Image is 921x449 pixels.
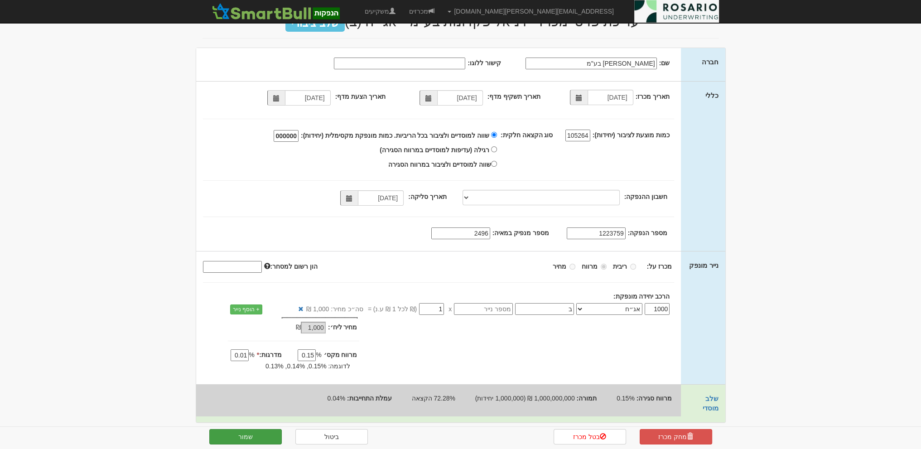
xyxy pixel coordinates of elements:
[285,15,345,32] span: שלב ציבורי
[645,303,670,315] input: כמות
[617,395,635,402] span: 0.15%
[328,323,357,332] label: מחיר ליח׳:
[264,262,318,271] label: הון רשום למסחר:
[613,293,670,300] strong: הרכב יחידה מונפקת:
[257,350,282,359] label: מדרגות:
[411,395,455,402] span: 72.28% הקצאה
[209,429,282,444] button: שמור
[703,395,718,412] a: שלב מוסדי
[468,58,501,68] label: קישור ללוגו:
[637,394,672,403] label: מרווח סגירה:
[265,362,350,370] span: לדוגמה: 0.15%, 0.14%, 0.13%
[258,323,328,333] div: ₪
[491,132,497,138] input: שווה למוסדיים ולציבור בכל הריביות. כמות מונפקת מקסימלית (יחידות):
[491,161,497,167] input: שווה למוסדיים ולציבור במרווח הסגירה
[380,146,489,154] span: רגילה (עדיפות למוסדיים במרווח הסגירה)
[702,57,718,67] label: חברה
[249,350,254,359] span: %
[419,303,444,315] input: מחיר *
[324,350,357,359] label: מרווח מקס׳
[295,429,368,444] a: ביטול
[628,228,668,237] label: מספר הנפקה:
[515,303,574,315] input: שם הסדרה
[408,192,447,201] label: תאריך סליקה:
[209,2,342,20] img: SmartBull Logo
[640,429,712,444] a: מחק מכרז
[554,429,626,444] a: בטל מכרז
[487,92,540,101] label: תאריך תשקיף מדף:
[454,303,513,315] input: מספר נייר
[593,130,670,140] label: כמות מוצעת לציבור (יחידות):
[347,394,392,403] label: עמלת התחייבות:
[388,161,491,168] span: שווה למוסדיים ולציבור במרווח הסגירה
[335,92,386,101] label: תאריך הצעת מדף:
[368,304,371,314] span: =
[371,304,417,314] span: (₪ לכל 1 ₪ ע.נ)
[316,350,321,359] span: %
[601,264,607,270] input: מרווח
[553,263,566,270] strong: מחיר
[576,394,597,403] label: תמורה:
[306,304,363,314] span: סה״כ מחיר: 1,000 ₪
[230,304,262,314] a: + הוסף נייר
[501,130,553,140] label: סוג הקצאה חלקית:
[582,263,598,270] strong: מרווח
[327,395,345,402] span: 0.04%
[647,263,672,270] strong: מכרז על:
[569,264,575,270] input: מחיר
[624,192,668,201] label: חשבון ההנפקה:
[448,304,452,314] span: x
[636,92,670,101] label: תאריך מכרז:
[274,130,299,142] input: שווה למוסדיים ולציבור בכל הריביות. כמות מונפקת מקסימלית (יחידות):
[491,146,497,152] input: רגילה (עדיפות למוסדיים במרווח הסגירה)
[630,264,636,270] input: ריבית
[475,395,575,402] span: 1,000,000,000 ₪ (1,000,000 יחידות)
[689,261,718,270] label: נייר מונפק
[492,228,549,237] label: מספר מנפיק במאיה:
[394,132,489,139] span: שווה למוסדיים ולציבור בכל הריביות.
[301,131,392,140] label: כמות מונפקת מקסימלית (יחידות):
[613,263,627,270] strong: ריבית
[705,91,718,100] label: כללי
[659,58,670,68] label: שם:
